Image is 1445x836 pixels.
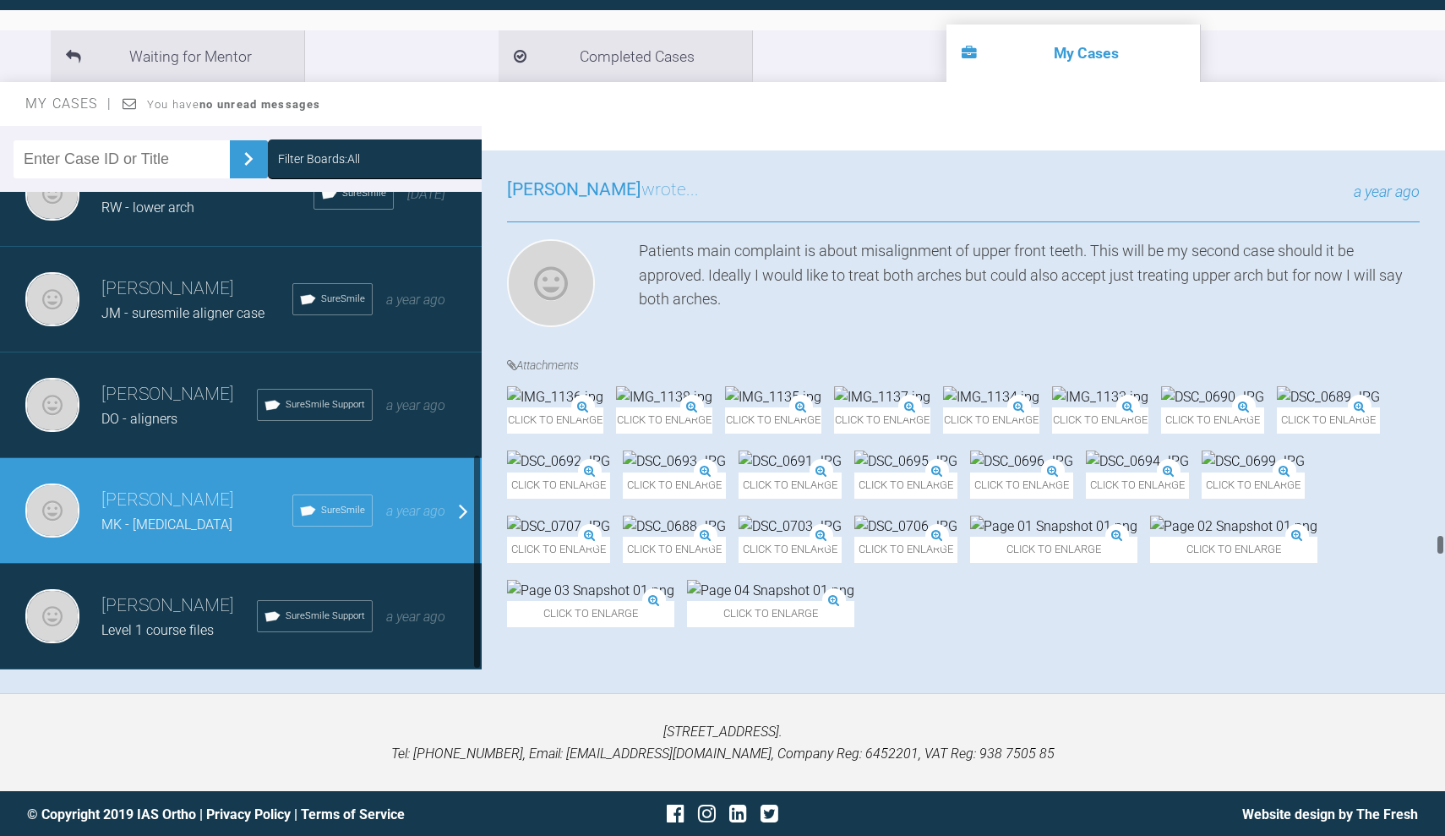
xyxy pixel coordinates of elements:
span: a year ago [1354,183,1420,200]
img: Page 04 Snapshot 01.png [687,580,854,602]
span: You have [147,98,320,111]
img: Page 01 Snapshot 01.png [970,516,1137,538]
span: a year ago [386,292,445,308]
img: Kris Kirkcaldy [25,378,79,432]
span: Click to enlarge [854,537,957,563]
span: MK - [MEDICAL_DATA] [101,516,232,533]
img: DSC_0694.JPG [1086,451,1189,473]
img: IMG_1133.jpg [1052,386,1148,408]
span: Click to enlarge [687,601,854,627]
span: Click to enlarge [834,407,930,434]
img: DSC_0692.JPG [507,451,610,473]
span: Level 1 course files [101,622,214,638]
img: Page 02 Snapshot 01.png [1150,516,1317,538]
img: IMG_1136.jpg [507,386,603,408]
span: Click to enlarge [970,473,1073,499]
span: SureSmile [321,503,365,518]
span: Click to enlarge [1277,407,1380,434]
h3: [PERSON_NAME] [101,275,292,303]
span: DO - aligners [101,411,177,427]
div: Filter Boards: All [278,150,360,168]
span: Click to enlarge [1086,473,1189,499]
span: Click to enlarge [739,537,842,563]
input: Enter Case ID or Title [14,140,230,178]
img: DSC_0706.JPG [854,516,957,538]
img: Page 03 Snapshot 01.png [507,580,674,602]
span: Click to enlarge [507,407,603,434]
span: Click to enlarge [623,537,726,563]
img: DSC_0690.JPG [1161,386,1264,408]
img: DSC_0696.JPG [970,451,1073,473]
img: Kris Kirkcaldy [507,239,595,327]
h3: [PERSON_NAME] [101,380,257,409]
span: Click to enlarge [507,537,610,563]
span: Click to enlarge [970,537,1137,563]
span: SureSmile [342,186,386,201]
a: Website design by The Fresh [1242,806,1418,822]
img: IMG_1134.jpg [943,386,1039,408]
img: DSC_0689.JPG [1277,386,1380,408]
span: Click to enlarge [1150,537,1317,563]
span: Click to enlarge [1161,407,1264,434]
li: Completed Cases [499,30,752,82]
span: a year ago [386,397,445,413]
span: [DATE] [407,186,445,202]
img: DSC_0699.JPG [1202,451,1305,473]
h3: [PERSON_NAME] [101,592,257,620]
strong: no unread messages [199,98,320,111]
img: IMG_1135.jpg [725,386,821,408]
div: Patients main complaint is about misalignment of upper front teeth. This will be my second case s... [639,239,1420,334]
img: DSC_0695.JPG [854,451,957,473]
span: My Cases [25,96,112,112]
p: [STREET_ADDRESS]. Tel: [PHONE_NUMBER], Email: [EMAIL_ADDRESS][DOMAIN_NAME], Company Reg: 6452201,... [27,721,1418,764]
img: Kris Kirkcaldy [25,167,79,221]
img: chevronRight.28bd32b0.svg [235,145,262,172]
span: a year ago [386,609,445,625]
span: JM - suresmile aligner case [101,305,264,321]
h4: Attachments [507,356,1420,374]
span: Click to enlarge [739,473,842,499]
span: Click to enlarge [943,407,1039,434]
span: Click to enlarge [623,473,726,499]
span: Click to enlarge [1202,473,1305,499]
img: Kris Kirkcaldy [25,589,79,643]
span: RW - lower arch [101,199,194,216]
img: IMG_1137.jpg [834,386,930,408]
span: SureSmile Support [286,397,365,413]
span: [PERSON_NAME] [507,179,641,199]
span: SureSmile [321,292,365,307]
div: © Copyright 2019 IAS Ortho | | [27,804,491,826]
a: Terms of Service [301,806,405,822]
span: SureSmile Support [286,609,365,624]
a: Privacy Policy [206,806,291,822]
img: Kris Kirkcaldy [25,484,79,538]
img: DSC_0703.JPG [739,516,842,538]
img: DSC_0693.JPG [623,451,726,473]
span: Click to enlarge [725,407,821,434]
span: Click to enlarge [616,407,712,434]
img: DSC_0691.JPG [739,451,842,473]
img: Kris Kirkcaldy [25,272,79,326]
span: a year ago [386,503,445,519]
h3: [PERSON_NAME] [101,486,292,515]
span: Click to enlarge [507,473,610,499]
li: Waiting for Mentor [51,30,304,82]
img: DSC_0707.JPG [507,516,610,538]
li: My Cases [946,25,1200,82]
img: DSC_0688.JPG [623,516,726,538]
img: IMG_1138.jpg [616,386,712,408]
span: Click to enlarge [1052,407,1148,434]
span: Click to enlarge [854,473,957,499]
span: Click to enlarge [507,601,674,627]
h3: wrote... [507,176,699,205]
